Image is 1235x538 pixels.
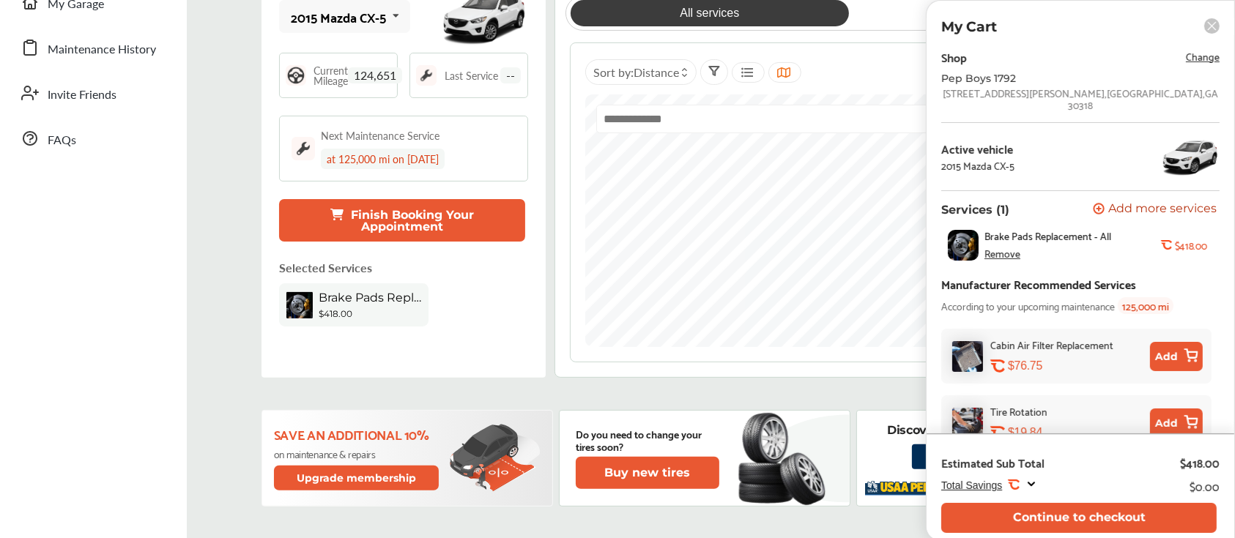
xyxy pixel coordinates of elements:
[984,230,1111,242] span: Brake Pads Replacement - All
[941,18,997,35] p: My Cart
[48,40,156,59] span: Maintenance History
[990,336,1113,353] div: Cabin Air Filter Replacement
[941,47,967,67] div: Shop
[13,74,172,112] a: Invite Friends
[1008,359,1144,373] div: $76.75
[576,427,719,452] p: Do you need to change your tires soon?
[292,137,315,160] img: maintenance_logo
[348,67,402,83] span: 124,651
[1161,135,1220,179] img: 9620_st0640_046.jpg
[941,87,1220,111] div: [STREET_ADDRESS][PERSON_NAME] , [GEOGRAPHIC_DATA] , GA 30318
[274,466,440,490] button: Upgrade membership
[500,67,521,83] span: --
[319,291,421,305] span: Brake Pads Replacement - All
[941,142,1015,155] div: Active vehicle
[952,408,983,438] img: tire-rotation-thumb.jpg
[941,297,1115,314] span: According to your upcoming maintenance
[274,426,442,442] p: Save an additional 10%
[321,128,440,143] div: Next Maintenance Service
[1186,48,1220,64] span: Change
[279,259,372,276] p: Selected Services
[941,455,1045,470] div: Estimated Sub Total
[279,199,525,242] button: Finish Booking Your Appointment
[865,475,953,501] img: usaa-logo.5ee3b997.svg
[634,64,679,81] span: Distance
[13,29,172,67] a: Maintenance History
[286,292,313,318] img: brake-pads-replacement-thumb.jpg
[1118,297,1173,314] span: 125,000 mi
[941,274,1136,294] div: Manufacturer Recommended Services
[941,503,1217,533] button: Continue to checkout
[1180,455,1220,470] div: $418.00
[1190,476,1220,496] div: $0.00
[984,247,1020,259] div: Remove
[416,65,437,86] img: maintenance_logo
[576,457,722,489] a: Buy new tires
[1175,239,1207,251] b: $418.00
[737,406,834,510] img: new-tire.a0c7fe23.svg
[990,403,1047,419] div: Tire Rotation
[941,72,1176,84] div: Pep Boys 1792
[585,94,1122,347] canvas: Map
[445,70,498,81] span: Last Service
[1008,425,1144,439] div: $19.84
[941,160,1015,171] div: 2015 Mazda CX-5
[941,203,1009,217] p: Services (1)
[948,230,979,261] img: brake-pads-replacement-thumb.jpg
[314,65,348,86] span: Current Mileage
[48,86,116,105] span: Invite Friends
[319,308,352,319] b: $418.00
[1093,203,1220,217] a: Add more services
[450,424,541,492] img: update-membership.81812027.svg
[593,64,679,81] span: Sort by :
[1150,342,1203,371] button: Add
[286,65,306,86] img: steering_logo
[291,10,386,24] div: 2015 Mazda CX-5
[912,444,1064,469] a: Check them out!
[1108,203,1217,217] span: Add more services
[952,341,983,372] img: cabin-air-filter-replacement-thumb.jpg
[274,448,442,460] p: on maintenance & repairs
[576,457,719,489] button: Buy new tires
[1150,408,1203,438] button: Add
[13,119,172,157] a: FAQs
[941,479,1002,491] span: Total Savings
[1093,203,1217,217] button: Add more services
[887,422,1088,438] p: Discover your CarAdvise Benefits!
[48,131,76,150] span: FAQs
[321,149,445,169] div: at 125,000 mi on [DATE]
